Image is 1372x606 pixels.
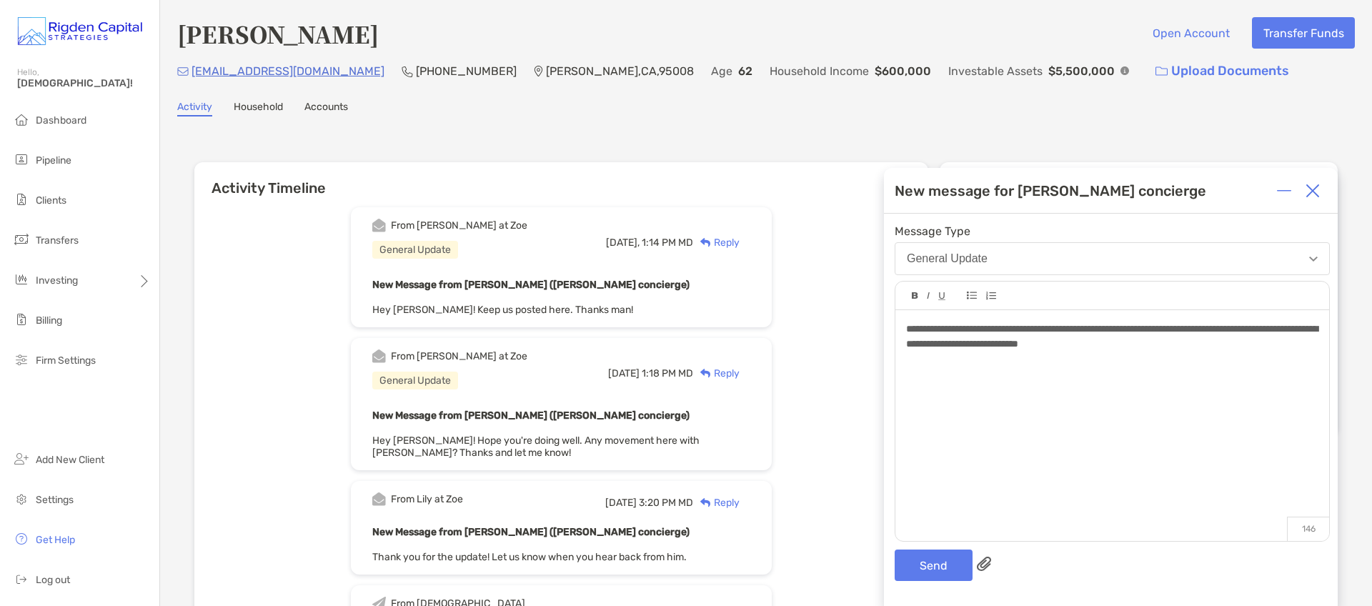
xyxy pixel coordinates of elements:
[36,574,70,586] span: Log out
[13,570,30,587] img: logout icon
[642,237,693,249] span: 1:14 PM MD
[606,237,640,249] span: [DATE],
[875,62,931,80] p: $600,000
[1155,66,1168,76] img: button icon
[895,182,1206,199] div: New message for [PERSON_NAME] concierge
[402,66,413,77] img: Phone Icon
[13,490,30,507] img: settings icon
[738,62,752,80] p: 62
[639,497,693,509] span: 3:20 PM MD
[608,367,640,379] span: [DATE]
[304,101,348,116] a: Accounts
[177,101,212,116] a: Activity
[194,162,928,197] h6: Activity Timeline
[391,350,527,362] div: From [PERSON_NAME] at Zoe
[372,551,687,563] span: Thank you for the update! Let us know when you hear back from him.
[372,279,690,291] b: New Message from [PERSON_NAME] ([PERSON_NAME] concierge)
[546,62,694,80] p: [PERSON_NAME] , CA , 95008
[13,530,30,547] img: get-help icon
[372,492,386,506] img: Event icon
[977,557,991,571] img: paperclip attachments
[770,62,869,80] p: Household Income
[1306,184,1320,198] img: Close
[711,62,732,80] p: Age
[36,314,62,327] span: Billing
[372,241,458,259] div: General Update
[36,454,104,466] span: Add New Client
[36,534,75,546] span: Get Help
[17,6,142,57] img: Zoe Logo
[907,252,988,265] div: General Update
[642,367,693,379] span: 1:18 PM MD
[416,62,517,80] p: [PHONE_NUMBER]
[1309,257,1318,262] img: Open dropdown arrow
[36,194,66,207] span: Clients
[36,494,74,506] span: Settings
[1146,56,1298,86] a: Upload Documents
[391,493,463,505] div: From Lily at Zoe
[36,234,79,247] span: Transfers
[13,231,30,248] img: transfers icon
[948,62,1043,80] p: Investable Assets
[895,550,973,581] button: Send
[927,292,930,299] img: Editor control icon
[700,369,711,378] img: Reply icon
[1277,184,1291,198] img: Expand or collapse
[693,235,740,250] div: Reply
[177,17,379,50] h4: [PERSON_NAME]
[912,292,918,299] img: Editor control icon
[372,434,700,459] span: Hey [PERSON_NAME]! Hope you're doing well. Any movement here with [PERSON_NAME]? Thanks and let m...
[895,224,1330,238] span: Message Type
[13,111,30,128] img: dashboard icon
[372,372,458,389] div: General Update
[372,526,690,538] b: New Message from [PERSON_NAME] ([PERSON_NAME] concierge)
[13,151,30,168] img: pipeline icon
[693,366,740,381] div: Reply
[895,242,1330,275] button: General Update
[372,409,690,422] b: New Message from [PERSON_NAME] ([PERSON_NAME] concierge)
[534,66,543,77] img: Location Icon
[13,450,30,467] img: add_new_client icon
[700,238,711,247] img: Reply icon
[13,271,30,288] img: investing icon
[1141,17,1241,49] button: Open Account
[1252,17,1355,49] button: Transfer Funds
[17,77,151,89] span: [DEMOGRAPHIC_DATA]!
[36,354,96,367] span: Firm Settings
[13,311,30,328] img: billing icon
[967,292,977,299] img: Editor control icon
[372,349,386,363] img: Event icon
[1048,62,1115,80] p: $5,500,000
[36,274,78,287] span: Investing
[36,114,86,126] span: Dashboard
[605,497,637,509] span: [DATE]
[13,351,30,368] img: firm-settings icon
[372,304,633,316] span: Hey [PERSON_NAME]! Keep us posted here. Thanks man!
[372,219,386,232] img: Event icon
[1120,66,1129,75] img: Info Icon
[192,62,384,80] p: [EMAIL_ADDRESS][DOMAIN_NAME]
[693,495,740,510] div: Reply
[234,101,283,116] a: Household
[391,219,527,232] div: From [PERSON_NAME] at Zoe
[36,154,71,167] span: Pipeline
[13,191,30,208] img: clients icon
[1287,517,1329,541] p: 146
[177,67,189,76] img: Email Icon
[985,292,996,300] img: Editor control icon
[938,292,945,300] img: Editor control icon
[700,498,711,507] img: Reply icon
